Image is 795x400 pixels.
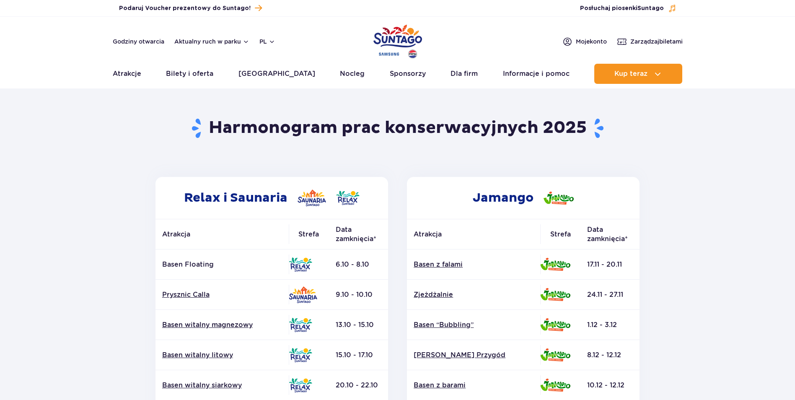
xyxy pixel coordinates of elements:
[289,378,312,392] img: Relax
[329,340,388,370] td: 15.10 - 17.10
[289,348,312,362] img: Relax
[289,318,312,332] img: Relax
[259,37,275,46] button: pl
[580,340,640,370] td: 8.12 - 12.12
[580,249,640,280] td: 17.11 - 20.11
[637,5,664,11] span: Suntago
[414,260,533,269] a: Basen z falami
[451,64,478,84] a: Dla firm
[289,286,317,303] img: Saunaria
[166,64,213,84] a: Bilety i oferta
[540,318,570,331] img: Jamango
[329,219,388,249] th: Data zamknięcia*
[503,64,570,84] a: Informacje i pomoc
[614,70,647,78] span: Kup teraz
[162,260,282,269] p: Basen Floating
[289,219,329,249] th: Strefa
[576,37,607,46] span: Moje konto
[113,64,141,84] a: Atrakcje
[594,64,682,84] button: Kup teraz
[540,379,570,392] img: Jamango
[155,219,289,249] th: Atrakcja
[414,320,533,330] a: Basen “Bubbling”
[580,219,640,249] th: Data zamknięcia*
[162,290,282,299] a: Prysznic Calla
[340,64,365,84] a: Nocleg
[580,310,640,340] td: 1.12 - 3.12
[580,280,640,310] td: 24.11 - 27.11
[414,351,533,360] a: [PERSON_NAME] Przygód
[540,258,570,271] img: Jamango
[152,117,643,139] h1: Harmonogram prac konserwacyjnych 2025
[329,249,388,280] td: 6.10 - 8.10
[617,36,683,47] a: Zarządzajbiletami
[155,177,388,219] h2: Relax i Saunaria
[580,4,676,13] button: Posłuchaj piosenkiSuntago
[407,177,640,219] h2: Jamango
[414,290,533,299] a: Zjeżdżalnie
[390,64,426,84] a: Sponsorzy
[174,38,249,45] button: Aktualny ruch w parku
[580,4,664,13] span: Posłuchaj piosenki
[162,351,282,360] a: Basen witalny litowy
[336,191,360,205] img: Relax
[238,64,315,84] a: [GEOGRAPHIC_DATA]
[630,37,683,46] span: Zarządzaj biletami
[119,4,251,13] span: Podaruj Voucher prezentowy do Suntago!
[540,219,580,249] th: Strefa
[329,310,388,340] td: 13.10 - 15.10
[540,348,570,361] img: Jamango
[562,36,607,47] a: Mojekonto
[162,381,282,390] a: Basen witalny siarkowy
[162,320,282,330] a: Basen witalny magnezowy
[113,37,164,46] a: Godziny otwarcia
[298,190,326,206] img: Saunaria
[329,280,388,310] td: 9.10 - 10.10
[544,192,574,205] img: Jamango
[407,219,540,249] th: Atrakcja
[414,381,533,390] a: Basen z barami
[119,3,262,14] a: Podaruj Voucher prezentowy do Suntago!
[540,288,570,301] img: Jamango
[289,257,312,272] img: Relax
[373,21,422,60] a: Park of Poland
